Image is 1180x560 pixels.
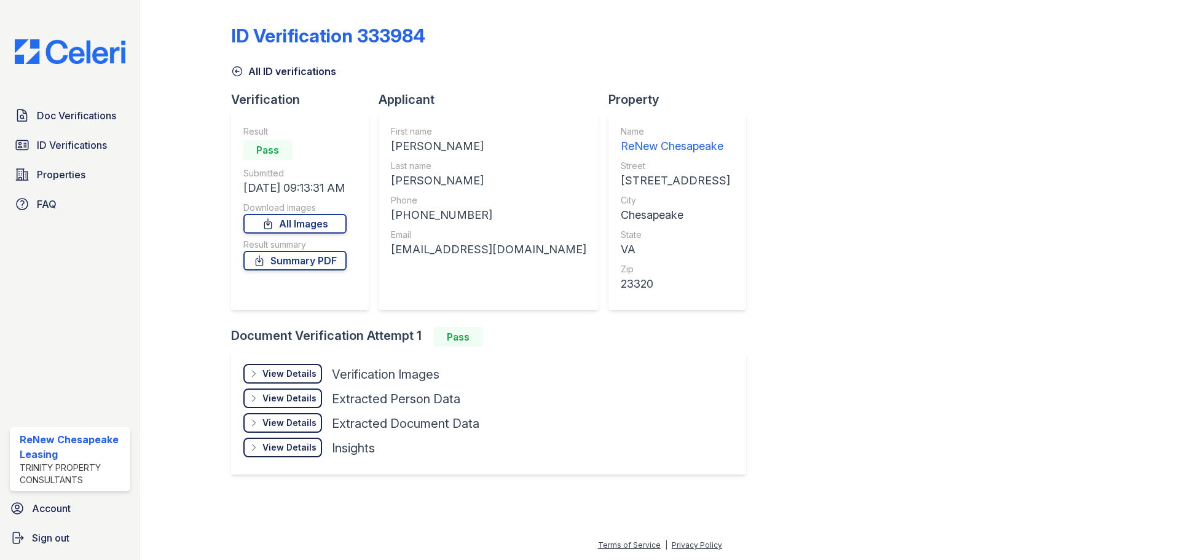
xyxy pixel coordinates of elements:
div: Insights [332,440,375,457]
a: ID Verifications [10,133,130,157]
div: [STREET_ADDRESS] [621,172,730,189]
a: Name ReNew Chesapeake [621,125,730,155]
div: View Details [262,368,317,380]
span: Sign out [32,530,69,545]
div: [PERSON_NAME] [391,138,586,155]
a: All Images [243,214,347,234]
div: VA [621,241,730,258]
div: Download Images [243,202,347,214]
a: Terms of Service [598,540,661,550]
a: All ID verifications [231,64,336,79]
div: Verification [231,91,379,108]
div: Name [621,125,730,138]
div: Extracted Document Data [332,415,479,432]
div: City [621,194,730,207]
div: ID Verification 333984 [231,25,425,47]
a: Doc Verifications [10,103,130,128]
span: Account [32,501,71,516]
div: View Details [262,441,317,454]
div: View Details [262,417,317,429]
a: Sign out [5,526,135,550]
div: ReNew Chesapeake [621,138,730,155]
div: Applicant [379,91,608,108]
div: Pass [434,327,483,347]
a: Properties [10,162,130,187]
div: First name [391,125,586,138]
div: State [621,229,730,241]
a: Privacy Policy [672,540,722,550]
div: Street [621,160,730,172]
div: Result [243,125,347,138]
img: CE_Logo_Blue-a8612792a0a2168367f1c8372b55b34899dd931a85d93a1a3d3e32e68fde9ad4.png [5,39,135,64]
div: Pass [243,140,293,160]
div: Property [608,91,756,108]
div: Submitted [243,167,347,179]
div: [EMAIL_ADDRESS][DOMAIN_NAME] [391,241,586,258]
div: Chesapeake [621,207,730,224]
a: Account [5,496,135,521]
div: Verification Images [332,366,439,383]
div: Document Verification Attempt 1 [231,327,756,347]
div: Last name [391,160,586,172]
a: Summary PDF [243,251,347,270]
div: Result summary [243,239,347,251]
div: Phone [391,194,586,207]
div: View Details [262,392,317,404]
div: Zip [621,263,730,275]
div: [PHONE_NUMBER] [391,207,586,224]
div: 23320 [621,275,730,293]
div: [PERSON_NAME] [391,172,586,189]
div: [DATE] 09:13:31 AM [243,179,347,197]
div: Extracted Person Data [332,390,460,408]
span: ID Verifications [37,138,107,152]
span: Doc Verifications [37,108,116,123]
span: FAQ [37,197,57,211]
div: ReNew Chesapeake Leasing [20,432,125,462]
span: Properties [37,167,85,182]
div: Trinity Property Consultants [20,462,125,486]
div: Email [391,229,586,241]
a: FAQ [10,192,130,216]
div: | [665,540,667,550]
